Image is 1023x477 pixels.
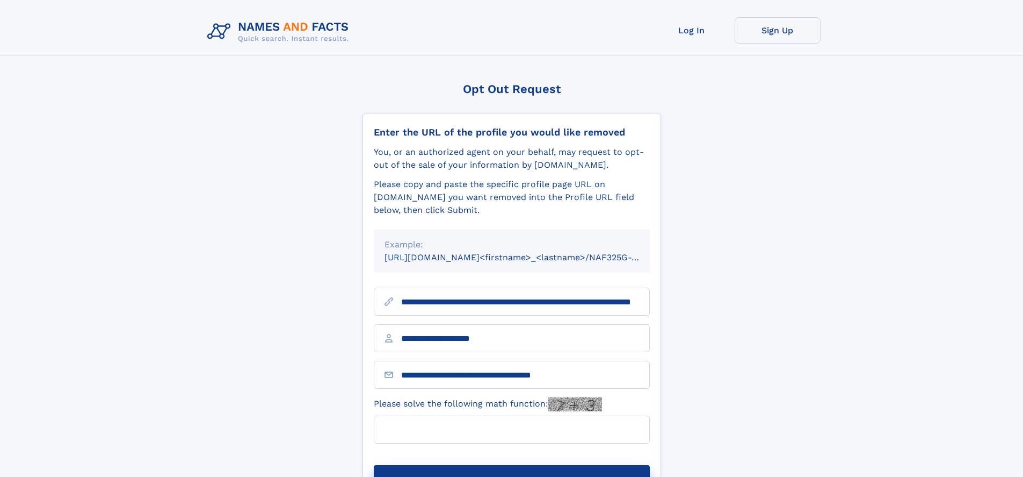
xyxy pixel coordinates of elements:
a: Log In [649,17,735,44]
label: Please solve the following math function: [374,397,602,411]
a: Sign Up [735,17,821,44]
div: Please copy and paste the specific profile page URL on [DOMAIN_NAME] you want removed into the Pr... [374,178,650,217]
small: [URL][DOMAIN_NAME]<firstname>_<lastname>/NAF325G-xxxxxxxx [384,252,670,262]
div: Enter the URL of the profile you would like removed [374,126,650,138]
div: Example: [384,238,639,251]
div: You, or an authorized agent on your behalf, may request to opt-out of the sale of your informatio... [374,146,650,172]
div: Opt Out Request [362,82,661,96]
img: Logo Names and Facts [203,17,358,46]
